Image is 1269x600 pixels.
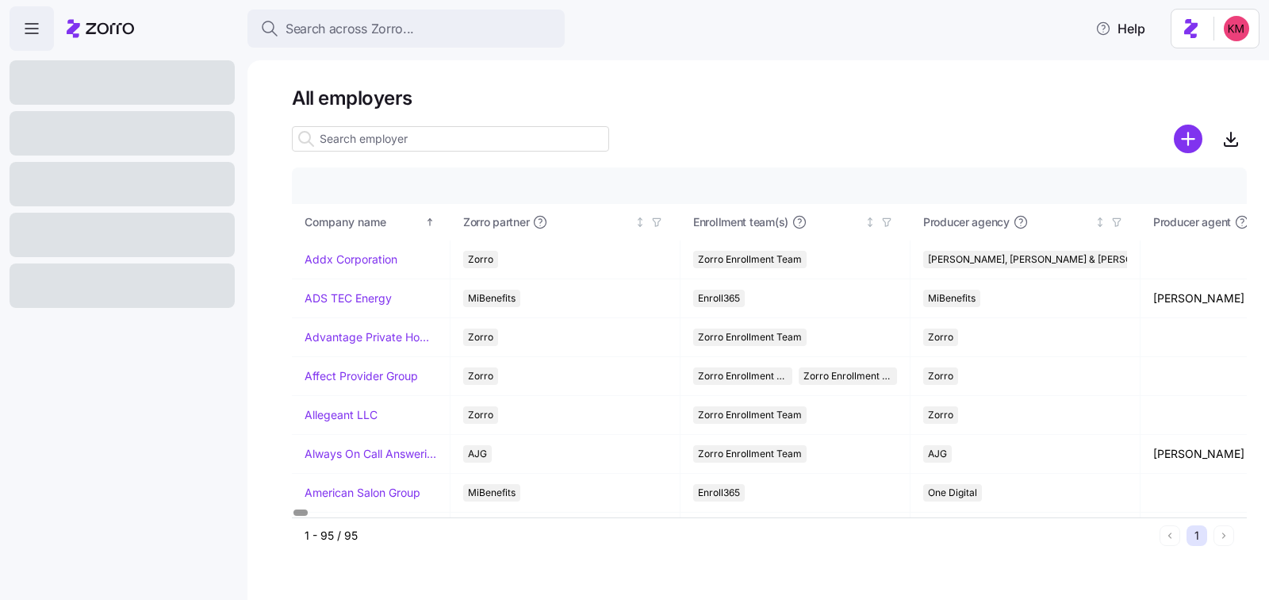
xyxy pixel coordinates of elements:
[450,204,681,240] th: Zorro partnerNot sorted
[286,19,414,39] span: Search across Zorro...
[698,406,802,424] span: Zorro Enrollment Team
[698,445,802,463] span: Zorro Enrollment Team
[468,329,493,346] span: Zorro
[634,217,646,228] div: Not sorted
[468,445,487,463] span: AJG
[305,485,420,501] a: American Salon Group
[1153,214,1231,230] span: Producer agent
[1187,525,1207,546] button: 1
[305,446,437,462] a: Always On Call Answering Service
[468,251,493,268] span: Zorro
[928,406,953,424] span: Zorro
[292,86,1247,110] h1: All employers
[305,407,378,423] a: Allegeant LLC
[468,406,493,424] span: Zorro
[1095,217,1106,228] div: Not sorted
[928,329,953,346] span: Zorro
[1095,19,1145,38] span: Help
[305,290,392,306] a: ADS TEC Energy
[923,214,1010,230] span: Producer agency
[1160,525,1180,546] button: Previous page
[698,290,740,307] span: Enroll365
[305,252,397,267] a: Addx Corporation
[424,217,435,228] div: Sorted ascending
[468,367,493,385] span: Zorro
[292,126,609,152] input: Search employer
[292,204,450,240] th: Company nameSorted ascending
[1224,16,1249,41] img: 8fbd33f679504da1795a6676107ffb9e
[681,204,911,240] th: Enrollment team(s)Not sorted
[928,251,1175,268] span: [PERSON_NAME], [PERSON_NAME] & [PERSON_NAME]
[1083,13,1158,44] button: Help
[928,445,947,463] span: AJG
[865,217,876,228] div: Not sorted
[468,484,516,502] span: MiBenefits
[468,290,516,307] span: MiBenefits
[911,204,1141,240] th: Producer agencyNot sorted
[463,214,529,230] span: Zorro partner
[803,367,893,385] span: Zorro Enrollment Experts
[1213,525,1234,546] button: Next page
[698,251,802,268] span: Zorro Enrollment Team
[698,484,740,502] span: Enroll365
[305,368,418,384] a: Affect Provider Group
[928,367,953,385] span: Zorro
[928,484,977,502] span: One Digital
[1174,125,1202,153] svg: add icon
[698,367,788,385] span: Zorro Enrollment Team
[928,290,976,307] span: MiBenefits
[305,213,422,231] div: Company name
[305,528,1153,544] div: 1 - 95 / 95
[693,214,788,230] span: Enrollment team(s)
[247,10,565,48] button: Search across Zorro...
[698,329,802,346] span: Zorro Enrollment Team
[305,329,437,345] a: Advantage Private Home Care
